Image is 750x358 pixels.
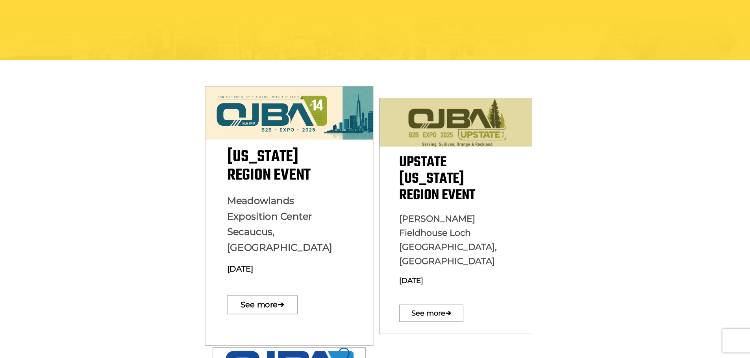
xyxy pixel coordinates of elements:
[10,119,144,235] textarea: Type your message and click 'Submit'
[399,305,463,322] a: See more➔
[10,73,144,90] input: Enter your last name
[278,291,284,318] span: ➔
[399,213,497,266] span: [PERSON_NAME] Fieldhouse Loch [GEOGRAPHIC_DATA], [GEOGRAPHIC_DATA]
[227,295,297,314] a: See more➔
[10,96,144,113] input: Enter your email address
[227,264,253,274] span: [DATE]
[227,145,310,187] span: [US_STATE] Region Event
[41,44,132,54] div: Leave a message
[399,276,423,285] span: [DATE]
[129,4,148,23] div: Minimize live chat window
[445,301,451,326] span: ➔
[115,242,143,253] em: Submit
[399,151,475,207] span: Upstate [US_STATE] Region Event
[227,195,332,253] span: Meadowlands Exposition Center Secaucus, [GEOGRAPHIC_DATA]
